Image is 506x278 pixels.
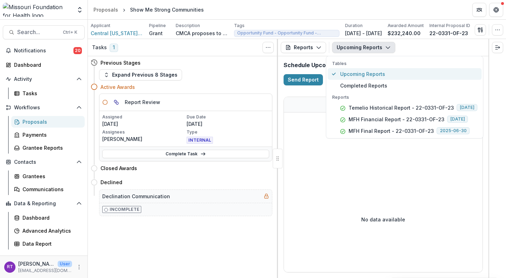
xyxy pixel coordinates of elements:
[388,30,421,37] p: $232,240.00
[14,201,73,207] span: Data & Reporting
[447,116,468,123] span: [DATE]
[3,25,85,39] button: Search...
[14,61,79,69] div: Dashboard
[100,179,122,186] h4: Declined
[187,114,270,120] p: Due Date
[492,42,503,53] button: Expand right
[91,22,110,29] p: Applicant
[3,156,85,168] button: Open Contacts
[437,127,470,134] span: 2025-06-30
[93,6,118,13] div: Proposals
[125,98,160,106] h5: Report Review
[7,265,13,269] div: Reana Thomas
[22,227,79,234] div: Advanced Analytics
[176,22,200,29] p: Description
[58,261,72,267] p: User
[102,193,170,200] h5: Declination Communication
[22,144,79,151] div: Grantee Reports
[22,131,79,138] div: Payments
[234,22,245,29] p: Tags
[361,216,405,223] p: No data available
[11,238,85,250] a: Data Report
[18,267,72,274] p: [EMAIL_ADDRESS][DOMAIN_NAME]
[110,206,140,213] p: Incomplete
[332,94,478,101] p: Reports
[102,135,185,143] p: [PERSON_NAME]
[332,42,395,53] button: Upcoming Reports
[3,45,85,56] button: Notifications20
[489,3,503,17] button: Get Help
[100,83,135,91] h4: Active Awards
[149,30,163,37] p: Grant
[61,28,79,36] div: Ctrl + K
[102,114,185,120] p: Assigned
[176,30,228,37] p: CMCA proposes to facilitate community planning meetings that lead to the development of county-sp...
[91,5,121,15] a: Proposals
[11,142,85,154] a: Grantee Reports
[14,48,73,54] span: Notifications
[187,137,213,144] span: INTERNAL
[91,30,143,37] a: Central [US_STATE] Community Action
[345,30,382,37] p: [DATE] - [DATE]
[332,60,478,67] p: Tables
[91,5,207,15] nav: breadcrumb
[11,88,85,99] a: Tasks
[22,173,79,180] div: Grantees
[22,186,79,193] div: Communications
[472,3,486,17] button: Partners
[102,150,269,158] a: Complete Task
[340,70,478,78] span: Upcoming Reports
[3,59,85,71] a: Dashboard
[22,214,79,221] div: Dashboard
[18,260,55,267] p: [PERSON_NAME]
[237,31,336,35] span: Opportunity Fund - Opportunity Fund - Grants/Contracts
[187,129,270,135] p: Type
[3,198,85,209] button: Open Data & Reporting
[429,30,468,37] p: 22-0331-OF-23
[284,62,483,69] h2: Schedule Upcoming Reports
[22,118,79,125] div: Proposals
[340,82,478,89] span: Completed Reports
[11,212,85,224] a: Dashboard
[99,69,182,80] button: Expand Previous 8 Stages
[102,120,185,128] p: [DATE]
[281,42,326,53] button: Reports
[17,29,59,35] span: Search...
[14,159,73,165] span: Contacts
[100,59,141,66] h4: Previous Stages
[345,22,363,29] p: Duration
[349,127,434,135] p: MFH Final Report - 22-0331-OF-23
[73,47,82,54] span: 20
[102,129,185,135] p: Assignees
[11,129,85,141] a: Payments
[457,104,478,111] span: [DATE]
[11,116,85,128] a: Proposals
[3,73,85,85] button: Open Activity
[11,225,85,237] a: Advanced Analytics
[100,164,137,172] h4: Closed Awards
[22,240,79,247] div: Data Report
[187,120,270,128] p: [DATE]
[262,42,274,53] button: Toggle View Cancelled Tasks
[388,22,424,29] p: Awarded Amount
[110,44,118,52] span: 1
[92,45,107,51] h3: Tasks
[75,3,85,17] button: Open entity switcher
[14,105,73,111] span: Workflows
[22,90,79,97] div: Tasks
[130,6,204,13] div: Show Me Strong Communities
[3,3,72,17] img: Missouri Foundation for Health logo
[111,97,122,108] button: View dependent tasks
[11,170,85,182] a: Grantees
[349,104,454,111] p: Temelio Historical Report - 22-0331-OF-23
[284,74,323,85] button: Send Report
[3,102,85,113] button: Open Workflows
[11,183,85,195] a: Communications
[75,263,83,271] button: More
[149,22,166,29] p: Pipeline
[349,116,445,123] p: MFH Financial Report - 22-0331-OF-23
[14,76,73,82] span: Activity
[429,22,470,29] p: Internal Proposal ID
